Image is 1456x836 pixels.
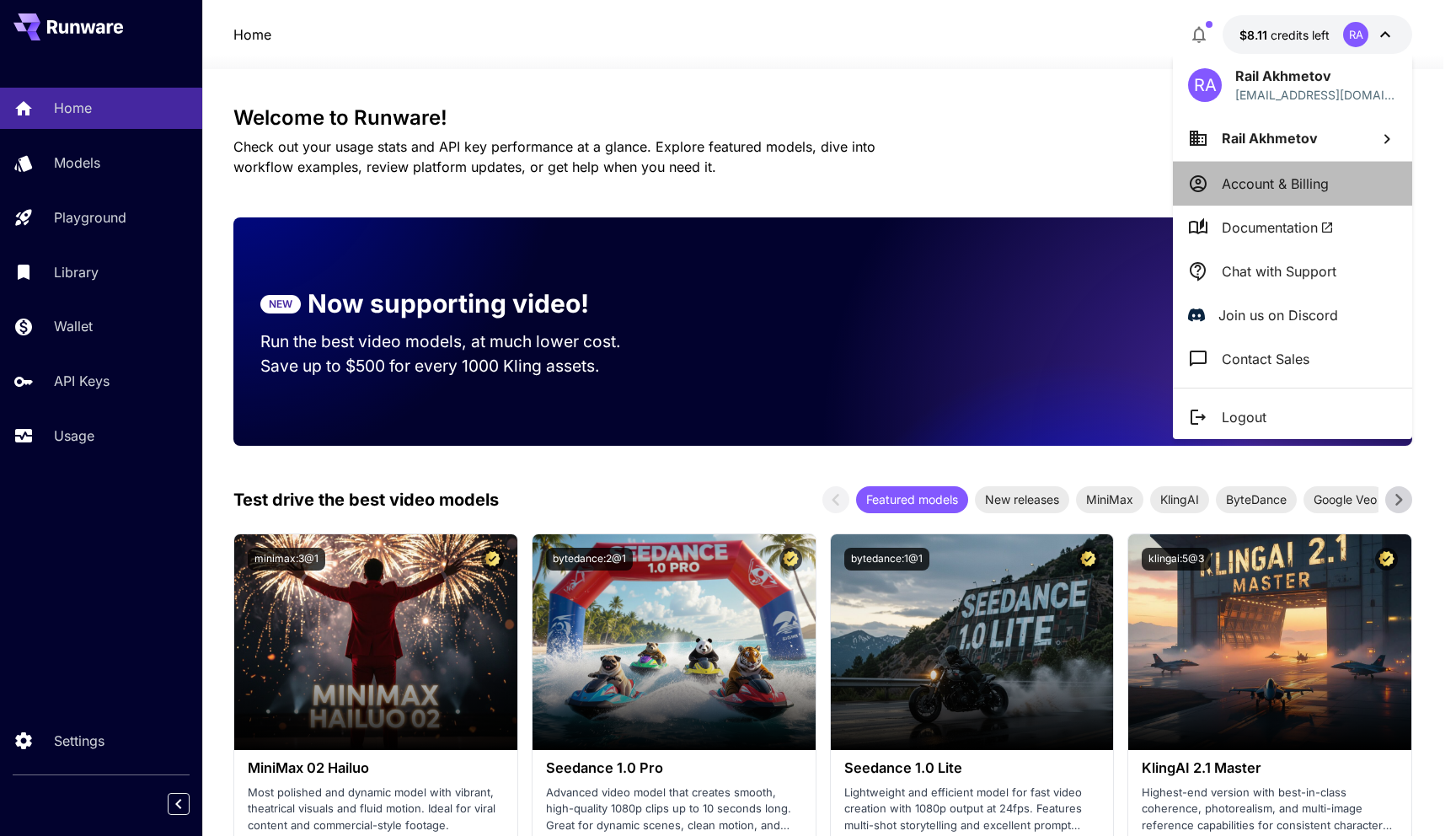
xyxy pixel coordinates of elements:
button: Rail Akhmetov [1173,115,1412,161]
p: Logout [1222,407,1266,427]
p: [EMAIL_ADDRESS][DOMAIN_NAME] [1235,86,1397,104]
p: Account & Billing [1222,174,1329,194]
div: RA [1188,68,1222,102]
span: Rail Akhmetov [1222,130,1318,147]
p: Chat with Support [1222,261,1336,281]
p: Contact Sales [1222,349,1309,369]
div: rail@getedenai.app [1235,86,1397,104]
span: Documentation [1222,217,1334,238]
p: Rail Akhmetov [1235,66,1397,86]
p: Join us on Discord [1218,305,1338,325]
